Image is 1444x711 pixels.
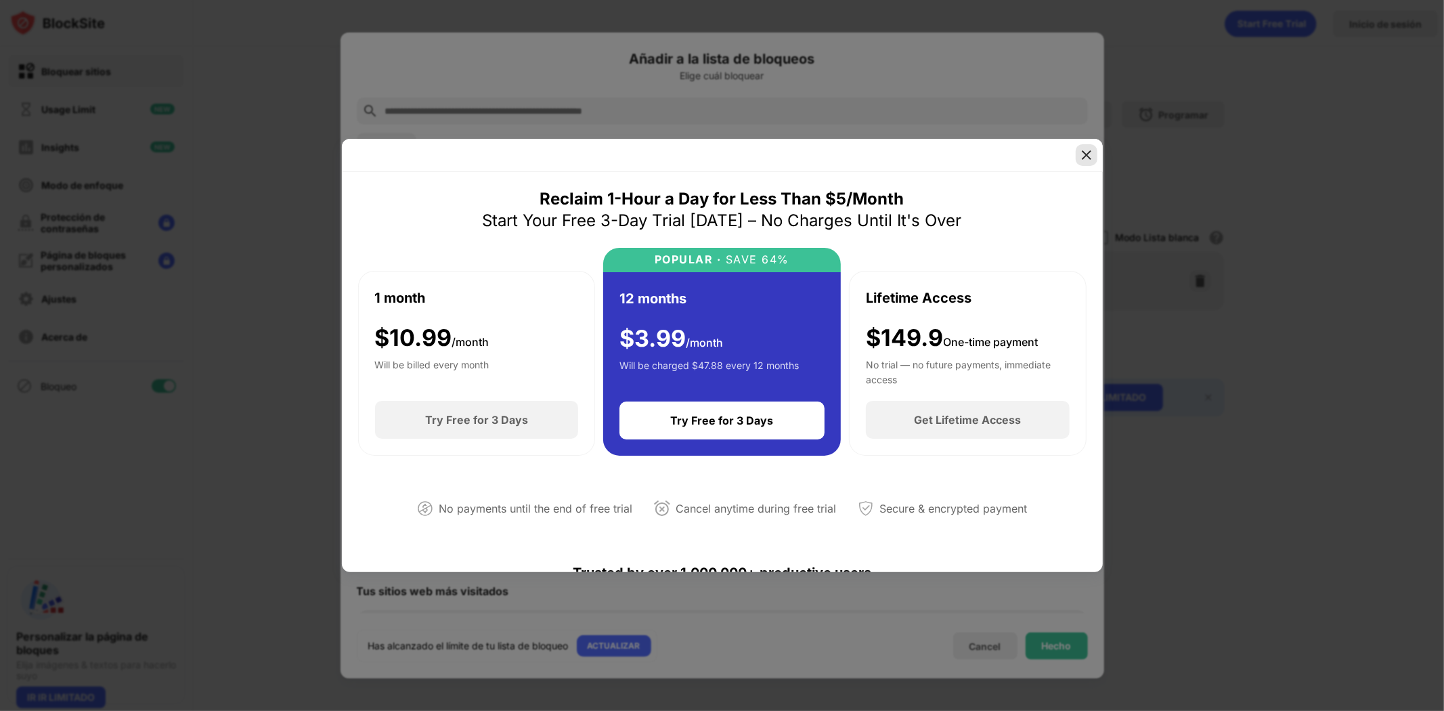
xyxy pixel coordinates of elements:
div: Start Your Free 3-Day Trial [DATE] – No Charges Until It's Over [483,210,962,232]
img: not-paying [417,500,433,517]
div: POPULAR · [655,253,722,266]
div: Will be charged $47.88 every 12 months [619,358,799,385]
div: Will be billed every month [375,358,489,385]
span: One-time payment [943,335,1038,349]
span: /month [452,335,489,349]
div: $ 10.99 [375,324,489,352]
div: Try Free for 3 Days [671,414,774,427]
div: Reclaim 1-Hour a Day for Less Than $5/Month [540,188,904,210]
img: secured-payment [858,500,874,517]
div: No trial — no future payments, immediate access [866,358,1070,385]
div: SAVE 64% [722,253,790,266]
div: $ 3.99 [619,325,723,353]
div: Secure & encrypted payment [879,499,1027,519]
img: cancel-anytime [654,500,670,517]
div: 1 month [375,288,426,308]
div: Trusted by over 1,000,000+ productive users [358,540,1087,605]
div: Lifetime Access [866,288,971,308]
div: No payments until the end of free trial [439,499,632,519]
div: Cancel anytime during free trial [676,499,836,519]
div: Get Lifetime Access [914,413,1021,427]
div: $149.9 [866,324,1038,352]
span: /month [686,336,723,349]
div: Try Free for 3 Days [425,413,528,427]
div: 12 months [619,288,686,309]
